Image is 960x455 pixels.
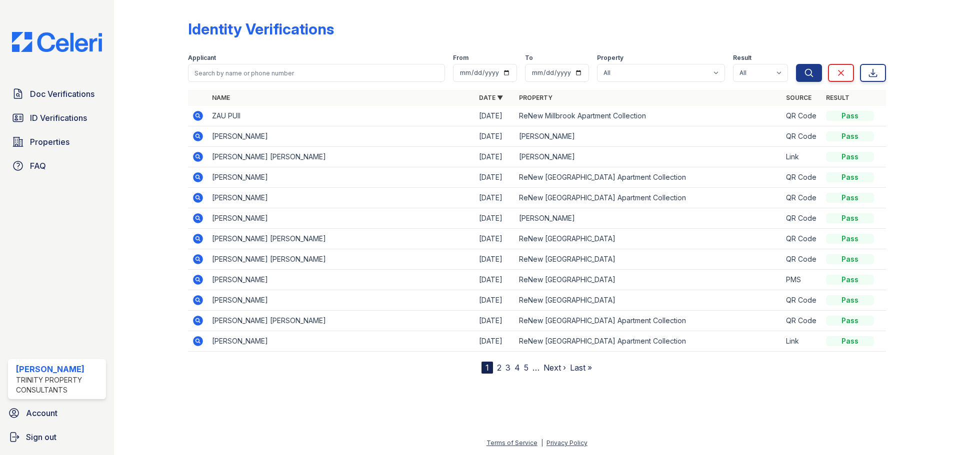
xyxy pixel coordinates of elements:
span: Doc Verifications [30,88,94,100]
td: ReNew [GEOGRAPHIC_DATA] [515,249,782,270]
a: 4 [514,363,520,373]
span: Properties [30,136,69,148]
td: [PERSON_NAME] [208,208,475,229]
td: QR Code [782,126,822,147]
div: Pass [826,213,874,223]
a: 5 [524,363,528,373]
a: Result [826,94,849,101]
td: [DATE] [475,167,515,188]
a: Privacy Policy [546,439,587,447]
td: [PERSON_NAME] [208,331,475,352]
td: ZAU PUII [208,106,475,126]
td: [DATE] [475,249,515,270]
td: ReNew [GEOGRAPHIC_DATA] Apartment Collection [515,331,782,352]
td: [DATE] [475,290,515,311]
td: [DATE] [475,126,515,147]
td: [DATE] [475,270,515,290]
td: [DATE] [475,331,515,352]
span: Sign out [26,431,56,443]
label: Property [597,54,623,62]
label: Applicant [188,54,216,62]
a: FAQ [8,156,106,176]
a: Doc Verifications [8,84,106,104]
td: [DATE] [475,229,515,249]
div: Pass [826,131,874,141]
td: QR Code [782,229,822,249]
span: FAQ [30,160,46,172]
td: QR Code [782,208,822,229]
a: Date ▼ [479,94,503,101]
td: ReNew [GEOGRAPHIC_DATA] [515,229,782,249]
td: [PERSON_NAME] [515,126,782,147]
td: ReNew [GEOGRAPHIC_DATA] Apartment Collection [515,311,782,331]
a: ID Verifications [8,108,106,128]
a: Sign out [4,427,110,447]
div: 1 [481,362,493,374]
td: [DATE] [475,106,515,126]
div: Identity Verifications [188,20,334,38]
td: [PERSON_NAME] [208,126,475,147]
div: Pass [826,193,874,203]
a: Next › [543,363,566,373]
td: QR Code [782,311,822,331]
label: From [453,54,468,62]
td: [DATE] [475,188,515,208]
img: CE_Logo_Blue-a8612792a0a2168367f1c8372b55b34899dd931a85d93a1a3d3e32e68fde9ad4.png [4,32,110,52]
a: 2 [497,363,501,373]
a: Name [212,94,230,101]
td: [PERSON_NAME] [PERSON_NAME] [208,249,475,270]
td: ReNew [GEOGRAPHIC_DATA] [515,270,782,290]
div: Pass [826,172,874,182]
a: 3 [505,363,510,373]
div: Pass [826,316,874,326]
td: [PERSON_NAME] [PERSON_NAME] [208,229,475,249]
td: PMS [782,270,822,290]
td: QR Code [782,188,822,208]
a: Source [786,94,811,101]
span: Account [26,407,57,419]
a: Terms of Service [486,439,537,447]
input: Search by name or phone number [188,64,445,82]
td: [PERSON_NAME] [208,270,475,290]
td: QR Code [782,167,822,188]
td: QR Code [782,249,822,270]
td: [PERSON_NAME] [PERSON_NAME] [208,311,475,331]
td: QR Code [782,106,822,126]
div: [PERSON_NAME] [16,363,102,375]
td: [DATE] [475,208,515,229]
a: Properties [8,132,106,152]
td: [DATE] [475,311,515,331]
td: ReNew Millbrook Apartment Collection [515,106,782,126]
div: Trinity Property Consultants [16,375,102,395]
td: [PERSON_NAME] [515,208,782,229]
a: Property [519,94,552,101]
td: [PERSON_NAME] [208,188,475,208]
td: ReNew [GEOGRAPHIC_DATA] Apartment Collection [515,188,782,208]
td: [DATE] [475,147,515,167]
div: Pass [826,111,874,121]
label: To [525,54,533,62]
div: Pass [826,152,874,162]
td: [PERSON_NAME] [208,167,475,188]
a: Account [4,403,110,423]
td: [PERSON_NAME] [PERSON_NAME] [208,147,475,167]
div: Pass [826,234,874,244]
a: Last » [570,363,592,373]
td: Link [782,331,822,352]
div: Pass [826,254,874,264]
div: Pass [826,336,874,346]
td: ReNew [GEOGRAPHIC_DATA] Apartment Collection [515,167,782,188]
td: [PERSON_NAME] [515,147,782,167]
td: Link [782,147,822,167]
td: QR Code [782,290,822,311]
td: [PERSON_NAME] [208,290,475,311]
td: ReNew [GEOGRAPHIC_DATA] [515,290,782,311]
div: Pass [826,275,874,285]
div: Pass [826,295,874,305]
span: ID Verifications [30,112,87,124]
div: | [541,439,543,447]
span: … [532,362,539,374]
label: Result [733,54,751,62]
